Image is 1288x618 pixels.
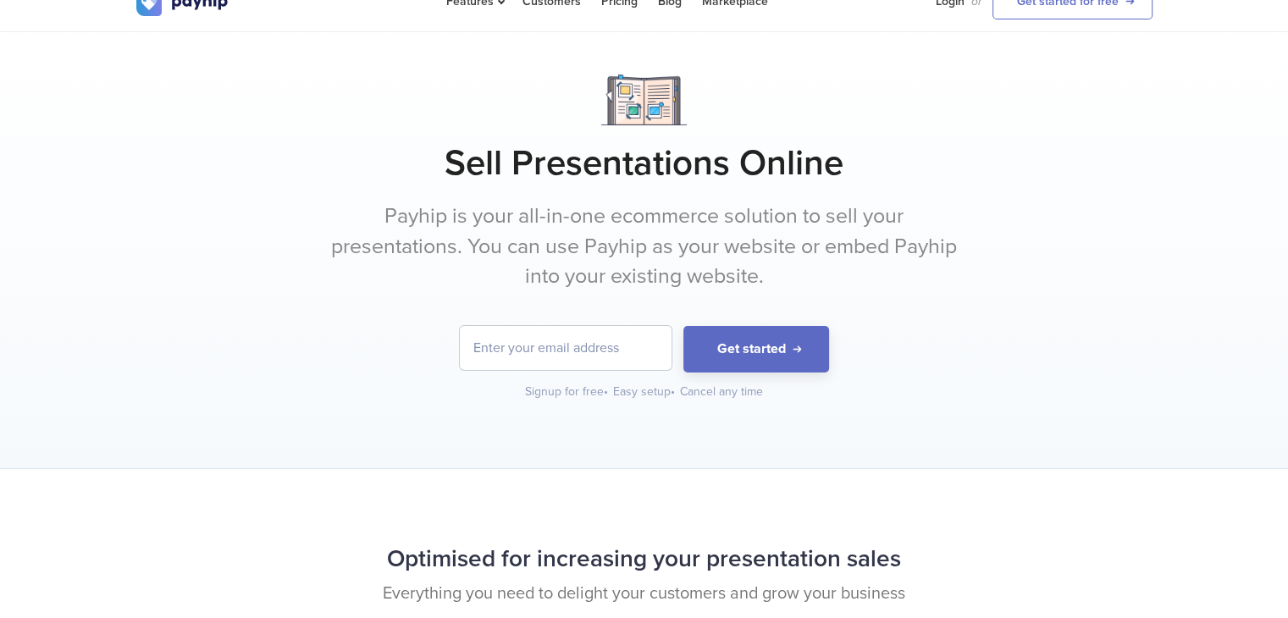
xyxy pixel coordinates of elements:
h2: Optimised for increasing your presentation sales [136,537,1153,582]
span: • [671,384,675,399]
p: Everything you need to delight your customers and grow your business [136,582,1153,606]
div: Cancel any time [680,383,763,400]
input: Enter your email address [460,326,672,370]
button: Get started [683,326,829,372]
h1: Sell Presentations Online [136,142,1153,185]
div: Easy setup [613,383,677,400]
img: Notebook.png [601,74,687,125]
p: Payhip is your all-in-one ecommerce solution to sell your presentations. You can use Payhip as yo... [327,201,962,292]
span: • [604,384,608,399]
div: Signup for free [525,383,610,400]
